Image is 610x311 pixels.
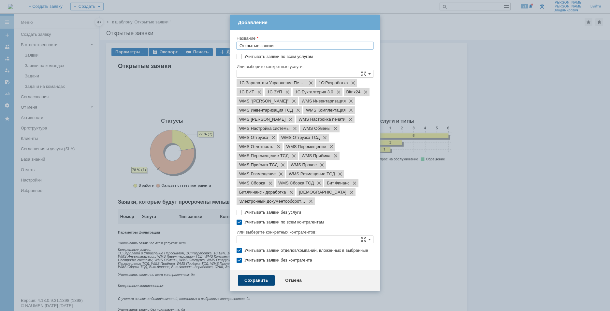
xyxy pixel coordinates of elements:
[239,162,278,168] span: WMS Приёмка ТСД
[267,89,282,95] span: 1С ЗУП
[361,237,366,242] span: Сложная форма
[244,210,372,215] label: Учитывать заявки без услуги
[239,199,306,204] span: Электронный документооборот (ЭДО)
[244,248,372,253] label: Учитывать заявки отделов/компаний, вложенных в выбранные
[346,89,360,95] span: Bitrix24
[239,135,268,140] span: WMS Отгрузка
[327,181,349,186] span: Бит.Финанс
[286,144,326,149] span: WMS Перемещение
[289,171,335,177] span: WMS Размещение ТСД
[278,181,314,186] span: WMS Сборка ТСД
[237,64,372,69] div: Или выберите конкретные услуги:
[303,126,330,131] span: WMS Обмены
[239,117,285,122] span: WMS Матрёна
[306,108,346,113] span: WMS Комплектация
[302,153,331,158] span: WMS Приёмка
[302,99,346,104] span: WMS Инвентаризация
[239,171,276,177] span: WMS Размещение
[281,135,320,140] span: WMS Отгрузка ТСД
[239,80,306,86] span: 1C:Зарплата и Управление Персоналом
[237,36,372,40] div: Название
[239,190,286,195] span: Бит.Финанс - доработка
[239,153,289,158] span: WMS Перемещение ТСД
[295,89,333,95] span: 1С:Бухгалтерия 3.0
[244,258,372,263] label: Учитывать заявки без контрагента
[244,54,372,59] label: Учитывать заявки по всем услугам
[319,80,348,86] span: 1C:Разработка
[244,220,372,225] label: Учитывать заявки по всем контрагентам
[239,144,273,149] span: WMS Отчетность
[239,126,290,131] span: WMS Настройка системы
[291,162,317,168] span: WMS Прочее
[239,108,293,113] span: WMS Инвентаризация ТСД
[299,190,346,195] span: СУКК
[239,181,265,186] span: WMS Сборка
[237,230,372,234] div: Или выберите конкретных контрагентов:
[238,19,373,26] div: Добавление
[239,89,254,95] span: 1С БИТ
[239,99,289,104] span: WMS "Матрёна"
[298,117,345,122] span: WMS Настройка печати
[361,71,366,76] span: Сложная форма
